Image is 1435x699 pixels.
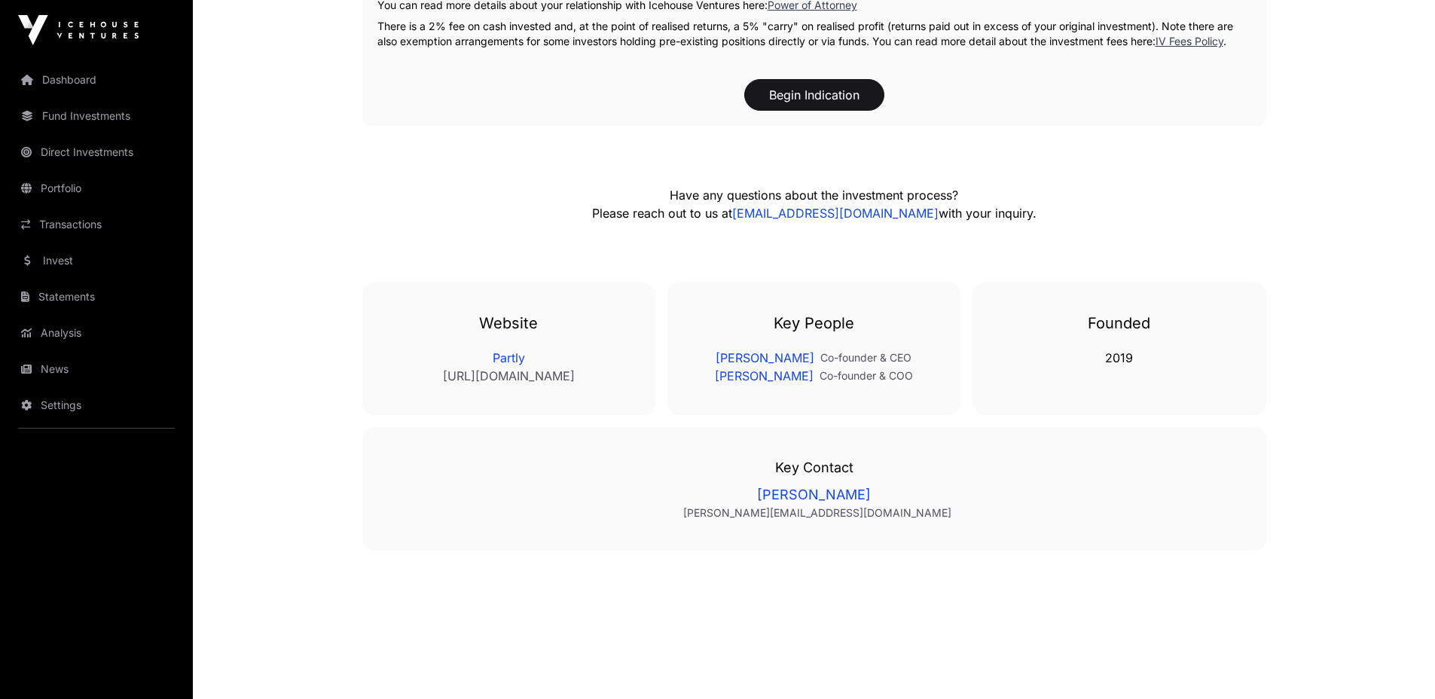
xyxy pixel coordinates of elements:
[1003,313,1235,334] h3: Founded
[12,244,181,277] a: Invest
[398,505,1236,520] a: [PERSON_NAME][EMAIL_ADDRESS][DOMAIN_NAME]
[12,280,181,313] a: Statements
[820,350,911,365] p: Co-founder & CEO
[12,389,181,422] a: Settings
[1003,349,1235,367] p: 2019
[12,353,181,386] a: News
[12,63,181,96] a: Dashboard
[744,79,884,111] button: Begin Indication
[12,316,181,349] a: Analysis
[18,15,139,45] img: Icehouse Ventures Logo
[392,367,625,385] a: [URL][DOMAIN_NAME]
[392,313,625,334] h3: Website
[698,313,930,334] h3: Key People
[392,457,1236,478] p: Key Contact
[12,136,181,169] a: Direct Investments
[715,367,814,385] a: [PERSON_NAME]
[392,349,625,367] a: Partly
[716,349,814,367] a: [PERSON_NAME]
[377,19,1251,49] p: There is a 2% fee on cash invested and, at the point of realised returns, a 5% "carry" on realise...
[732,206,939,221] a: [EMAIL_ADDRESS][DOMAIN_NAME]
[820,368,913,383] p: Co-founder & COO
[12,172,181,205] a: Portfolio
[1360,627,1435,699] iframe: Chat Widget
[12,99,181,133] a: Fund Investments
[475,186,1153,222] p: Have any questions about the investment process? Please reach out to us at with your inquiry.
[12,208,181,241] a: Transactions
[392,484,1236,505] a: [PERSON_NAME]
[1156,35,1223,47] a: IV Fees Policy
